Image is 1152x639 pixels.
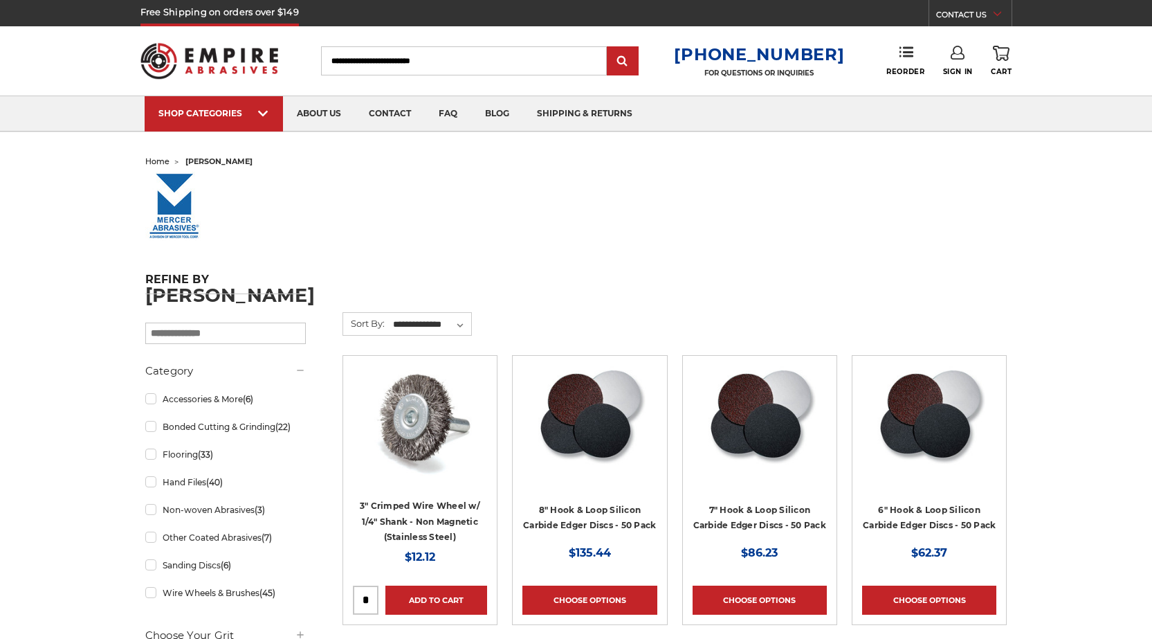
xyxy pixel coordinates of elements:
[243,394,253,404] span: (6)
[343,313,385,334] label: Sort By:
[609,48,637,75] input: Submit
[873,366,985,476] img: Silicon Carbide 6" Hook & Loop Edger Discs
[145,172,204,241] img: mercerlogo_1427640391__81402.original.jpg
[185,156,253,166] span: [PERSON_NAME]
[145,442,306,467] a: Flooring(33)
[158,108,269,118] div: SHOP CATEGORIES
[259,588,275,598] span: (45)
[674,44,844,64] a: [PHONE_NUMBER]
[145,581,306,605] a: Wire Wheels & Brushes(45)
[275,422,291,432] span: (22)
[145,286,1007,305] h1: [PERSON_NAME]
[863,505,996,531] a: 6" Hook & Loop Silicon Carbide Edger Discs - 50 Pack
[198,449,213,460] span: (33)
[674,69,844,78] p: FOR QUESTIONS OR INQUIRIES
[145,498,306,522] a: Non-woven Abrasives(3)
[693,366,827,500] a: Silicon Carbide 7" Hook & Loop Edger Discs
[886,46,924,75] a: Reorder
[991,46,1012,76] a: Cart
[283,96,355,132] a: about us
[704,366,816,476] img: Silicon Carbide 7" Hook & Loop Edger Discs
[533,366,646,476] img: Silicon Carbide 8" Hook & Loop Edger Discs
[523,96,646,132] a: shipping & returns
[405,550,435,564] span: $12.12
[862,366,996,500] a: Silicon Carbide 6" Hook & Loop Edger Discs
[522,586,657,615] a: Choose Options
[355,96,425,132] a: contact
[353,366,487,500] a: Crimped Wire Wheel with Shank Non Magnetic
[145,470,306,494] a: Hand Files(40)
[255,505,265,515] span: (3)
[522,366,657,500] a: Silicon Carbide 8" Hook & Loop Edger Discs
[425,96,471,132] a: faq
[693,505,826,531] a: 7" Hook & Loop Silicon Carbide Edger Discs - 50 Pack
[221,560,231,570] span: (6)
[365,366,475,476] img: Crimped Wire Wheel with Shank Non Magnetic
[471,96,523,132] a: blog
[911,546,947,559] span: $62.37
[206,477,223,487] span: (40)
[145,156,170,166] a: home
[943,67,973,76] span: Sign In
[523,505,656,531] a: 8" Hook & Loop Silicon Carbide Edger Discs - 50 Pack
[145,415,306,439] a: Bonded Cutting & Grinding(22)
[145,273,306,294] h5: Refine by
[385,586,487,615] a: Add to Cart
[391,314,471,335] select: Sort By:
[145,553,306,577] a: Sanding Discs(6)
[862,586,996,615] a: Choose Options
[936,7,1012,26] a: CONTACT US
[741,546,778,559] span: $86.23
[569,546,611,559] span: $135.44
[693,586,827,615] a: Choose Options
[991,67,1012,76] span: Cart
[262,532,272,543] span: (7)
[360,501,480,542] a: 3" Crimped Wire Wheel w/ 1/4" Shank - Non Magnetic (Stainless Steel)
[145,363,306,379] h5: Category
[145,525,306,550] a: Other Coated Abrasives(7)
[886,67,924,76] span: Reorder
[145,387,306,411] a: Accessories & More(6)
[140,34,279,88] img: Empire Abrasives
